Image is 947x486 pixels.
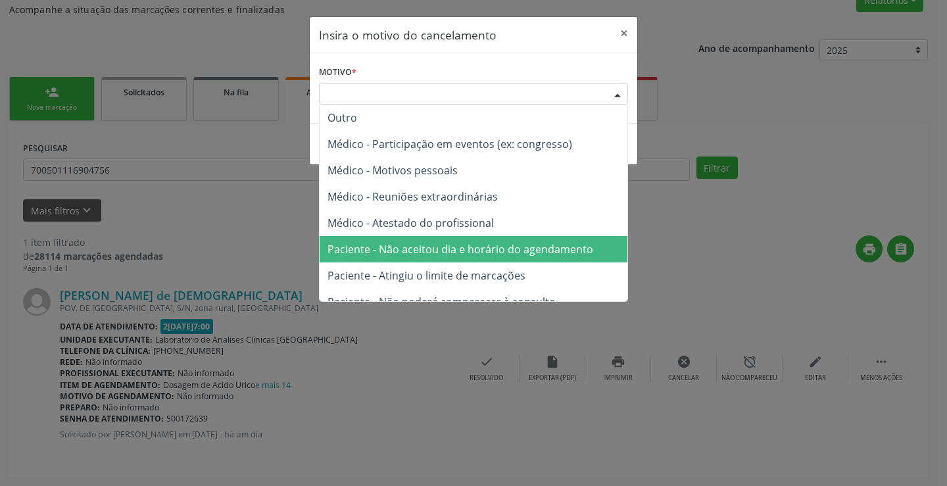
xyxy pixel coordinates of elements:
span: Paciente - Não poderá comparecer à consulta [328,295,555,309]
span: Médico - Atestado do profissional [328,216,494,230]
span: Paciente - Atingiu o limite de marcações [328,268,525,283]
span: Paciente - Não aceitou dia e horário do agendamento [328,242,593,256]
button: Close [611,17,637,49]
span: Médico - Motivos pessoais [328,163,458,178]
span: Médico - Reuniões extraordinárias [328,189,498,204]
h5: Insira o motivo do cancelamento [319,26,497,43]
span: Outro [328,110,357,125]
label: Motivo [319,62,356,83]
span: Médico - Participação em eventos (ex: congresso) [328,137,572,151]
